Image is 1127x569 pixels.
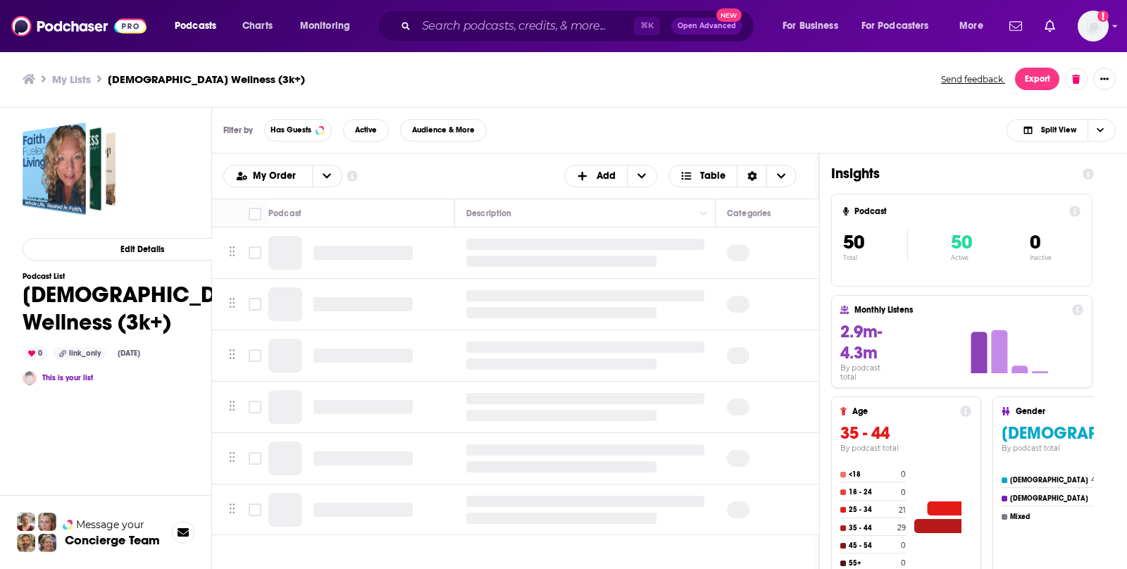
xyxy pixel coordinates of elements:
div: Podcast [268,205,301,222]
button: Active [343,119,389,142]
div: link_only [54,347,106,360]
span: Logged in as antonettefrontgate [1078,11,1109,42]
img: Barbara Profile [38,534,56,552]
h4: 0 [901,470,906,479]
img: Antonette Reyes [23,371,37,385]
h4: 0 [901,558,906,568]
span: Audience & More [412,126,475,134]
a: Charts [233,15,281,37]
button: Move [228,396,237,418]
img: Podchaser - Follow, Share and Rate Podcasts [11,13,147,39]
span: Toggle select row [249,452,261,465]
span: Toggle select row [249,298,261,311]
div: [DATE] [112,348,146,359]
h1: [DEMOGRAPHIC_DATA] Wellness (3k+) [23,281,261,336]
p: Inactive [1030,254,1052,261]
h4: 25 - 34 [849,506,896,514]
button: open menu [852,15,949,37]
h3: Podcast List [23,272,261,281]
h3: Concierge Team [65,533,160,547]
button: open menu [949,15,1001,37]
h2: Choose List sort [223,165,342,187]
h4: [DEMOGRAPHIC_DATA] [1010,494,1093,503]
span: Toggle select row [249,401,261,413]
h4: [DEMOGRAPHIC_DATA] [1010,476,1088,484]
button: Export [1015,68,1059,90]
div: Sort Direction [737,165,766,187]
div: Search podcasts, credits, & more... [391,10,768,42]
span: ⌘ K [634,17,660,35]
span: Toggle select row [249,246,261,259]
button: Send feedback. [937,73,1009,85]
h4: Monthly Listens [854,305,1066,315]
span: Has Guests [270,126,311,134]
button: open menu [224,171,312,181]
h4: 45 - 54 [849,542,898,550]
button: Show profile menu [1078,11,1109,42]
button: Edit Details [23,238,261,261]
h4: 55+ [849,559,898,568]
h3: 35 - 44 [840,423,971,444]
p: Active [951,254,972,261]
h4: 0 [901,488,906,497]
span: More [959,16,983,36]
button: Move [228,294,237,315]
h4: Podcast [854,206,1064,216]
span: Split View [1041,126,1076,134]
h4: Age [852,406,954,416]
h4: 35 - 44 [849,524,895,532]
a: Christian Wellness (3k+) [23,123,116,215]
button: Column Actions [815,205,832,222]
h4: 45 [1091,475,1100,484]
img: Jules Profile [38,513,56,531]
span: Toggle select row [249,504,261,516]
h4: <18 [849,470,898,479]
span: 0 [1030,230,1040,254]
a: Show notifications dropdown [1004,14,1028,38]
span: New [716,8,742,22]
a: Show notifications dropdown [1039,14,1061,38]
button: Audience & More [400,119,487,142]
a: This is your list [42,373,93,382]
span: For Podcasters [861,16,929,36]
span: Charts [242,16,273,36]
button: open menu [290,15,368,37]
span: Active [355,126,377,134]
span: Podcasts [175,16,216,36]
h1: Insights [831,165,1071,182]
p: Total [843,254,907,261]
button: open menu [165,15,235,37]
img: User Profile [1078,11,1109,42]
span: 50 [951,230,972,254]
span: Toggle select row [249,349,261,362]
h3: [DEMOGRAPHIC_DATA] Wellness (3k+) [108,73,305,86]
button: open menu [773,15,856,37]
button: open menu [312,165,342,187]
span: Monitoring [300,16,350,36]
svg: Add a profile image [1097,11,1109,22]
span: For Business [783,16,838,36]
a: My Lists [52,73,91,86]
button: Has Guests [264,119,332,142]
button: Move [228,499,237,520]
h4: 29 [897,523,906,532]
button: Show More Button [1093,68,1116,90]
h4: 18 - 24 [849,488,898,496]
span: Open Advanced [678,23,736,30]
button: + Add [564,165,657,187]
button: Open AdvancedNew [671,18,742,35]
button: Column Actions [695,205,712,222]
span: Table [700,171,726,181]
h4: By podcast total [840,363,899,382]
a: Show additional information [347,170,358,183]
span: 50 [843,230,864,254]
div: 0 [23,347,48,360]
button: Choose View [1007,119,1116,142]
h4: 0 [901,541,906,550]
button: Move [228,345,237,366]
